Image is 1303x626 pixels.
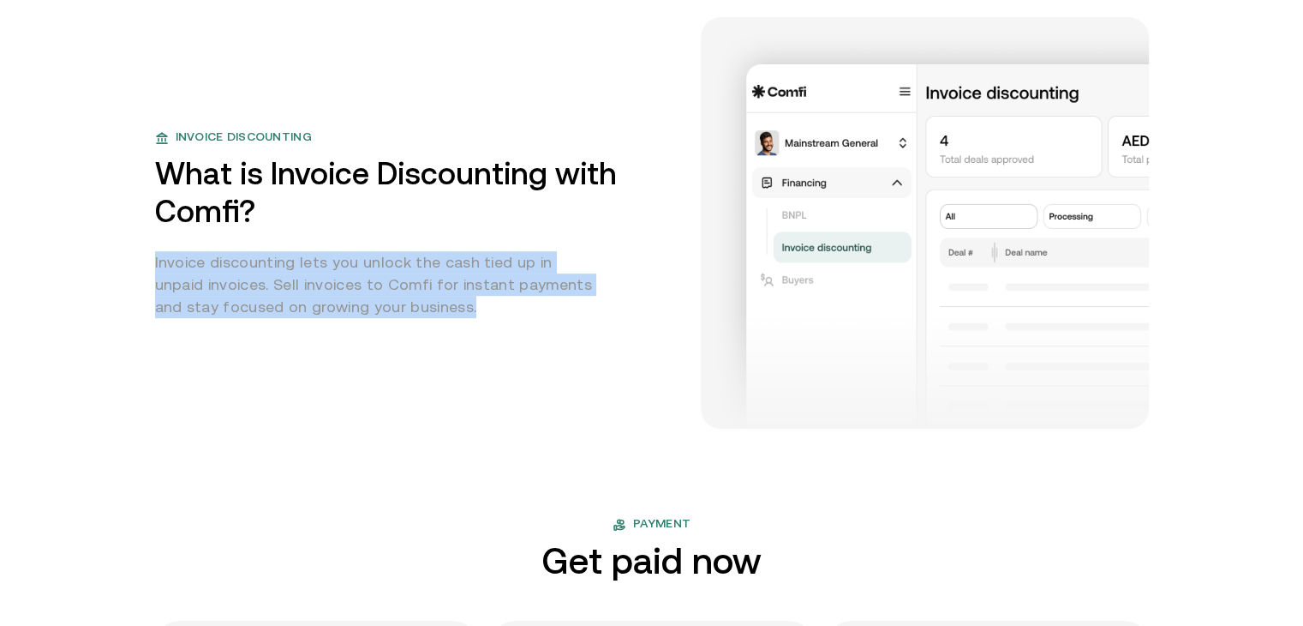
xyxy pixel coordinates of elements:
h2: What is Invoice Discounting with Comfi? [155,155,680,231]
img: flag [613,518,626,532]
h2: Get paid now [541,542,762,580]
span: Payment [633,515,690,535]
p: Invoice discounting lets you unlock the cash tied up in unpaid invoices. Sell invoices to Comfi f... [155,251,601,318]
img: bank [155,131,169,145]
img: Info image [701,17,1149,429]
span: Invoice discounting [176,128,312,148]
